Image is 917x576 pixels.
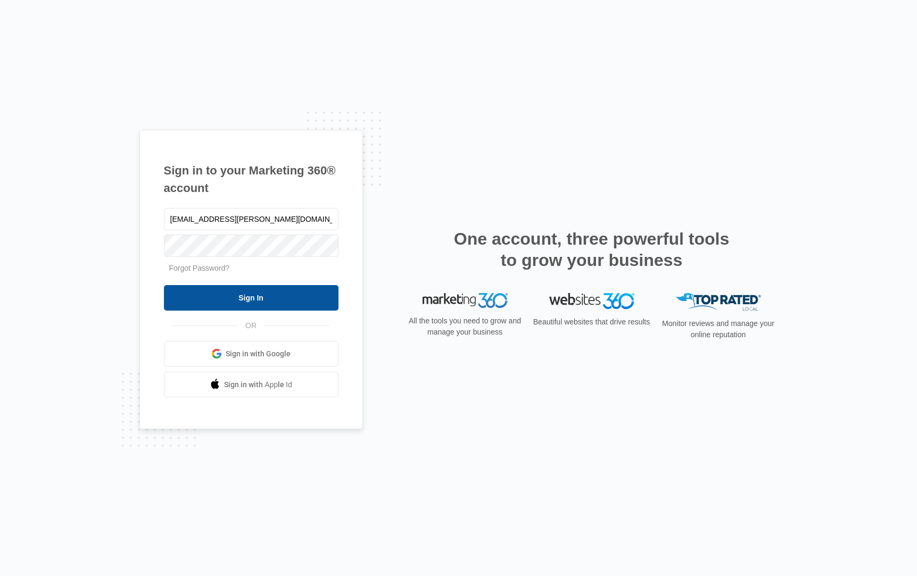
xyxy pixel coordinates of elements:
[238,320,264,331] span: OR
[406,315,525,338] p: All the tools you need to grow and manage your business
[164,208,338,230] input: Email
[169,264,230,272] a: Forgot Password?
[532,316,651,328] p: Beautiful websites that drive results
[549,293,634,308] img: Websites 360
[423,293,508,308] img: Marketing 360
[164,341,338,366] a: Sign in with Google
[164,162,338,197] h1: Sign in to your Marketing 360® account
[676,293,761,311] img: Top Rated Local
[164,372,338,397] a: Sign in with Apple Id
[224,379,292,390] span: Sign in with Apple Id
[659,318,778,340] p: Monitor reviews and manage your online reputation
[451,228,733,271] h2: One account, three powerful tools to grow your business
[226,348,291,360] span: Sign in with Google
[164,285,338,311] input: Sign In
